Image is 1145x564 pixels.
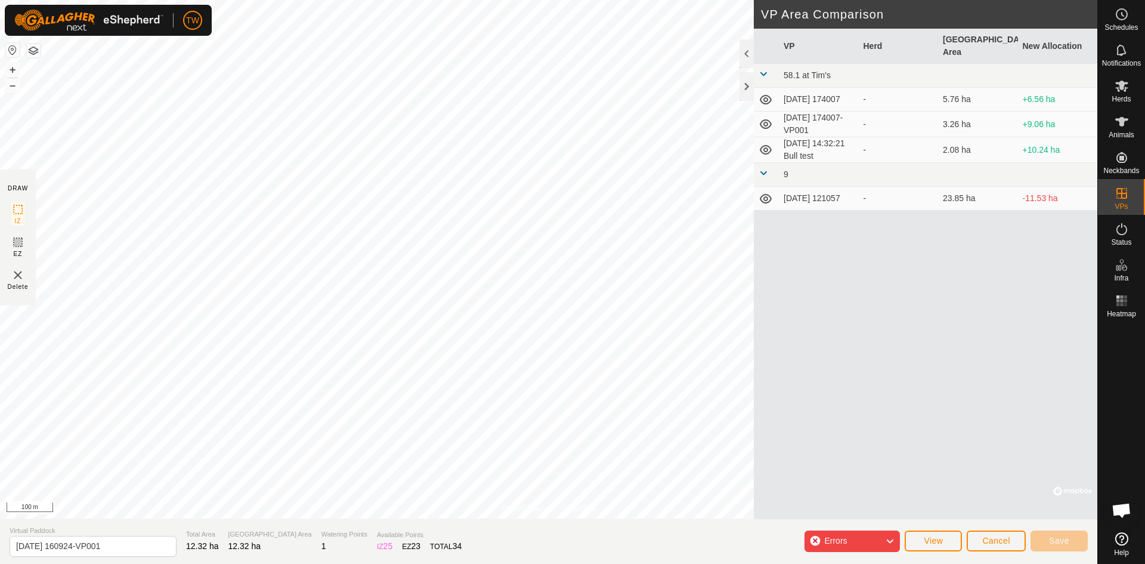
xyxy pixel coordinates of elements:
[1049,536,1069,545] span: Save
[938,187,1018,211] td: 23.85 ha
[864,93,934,106] div: -
[824,536,847,545] span: Errors
[1102,60,1141,67] span: Notifications
[1109,131,1134,138] span: Animals
[411,541,421,551] span: 23
[8,282,29,291] span: Delete
[1115,203,1128,210] span: VPs
[228,541,261,551] span: 12.32 ha
[321,541,326,551] span: 1
[967,531,1026,551] button: Cancel
[1098,528,1145,561] a: Help
[1104,24,1138,31] span: Schedules
[761,7,1097,21] h2: VP Area Comparison
[5,63,20,77] button: +
[938,29,1018,64] th: [GEOGRAPHIC_DATA] Area
[1030,531,1088,551] button: Save
[784,169,788,179] span: 9
[779,29,859,64] th: VP
[10,526,177,536] span: Virtual Paddock
[905,531,962,551] button: View
[14,10,163,31] img: Gallagher Logo
[561,503,596,514] a: Contact Us
[938,112,1018,137] td: 3.26 ha
[430,540,462,553] div: TOTAL
[1104,492,1140,528] div: Open chat
[14,249,23,258] span: EZ
[321,529,367,540] span: Watering Points
[377,530,462,540] span: Available Points
[1107,310,1136,318] span: Heatmap
[26,44,41,58] button: Map Layers
[186,14,199,27] span: TW
[402,540,420,553] div: EZ
[1114,275,1128,282] span: Infra
[864,118,934,131] div: -
[8,184,28,193] div: DRAW
[1114,549,1129,556] span: Help
[779,112,859,137] td: [DATE] 174007-VP001
[784,70,831,80] span: 58.1 at Tim's
[5,43,20,57] button: Reset Map
[779,137,859,163] td: [DATE] 14:32:21 Bull test
[186,541,219,551] span: 12.32 ha
[228,529,312,540] span: [GEOGRAPHIC_DATA] Area
[5,78,20,93] button: –
[938,137,1018,163] td: 2.08 ha
[15,217,21,226] span: IZ
[383,541,393,551] span: 25
[779,88,859,112] td: [DATE] 174007
[453,541,462,551] span: 34
[1018,187,1098,211] td: -11.53 ha
[859,29,939,64] th: Herd
[982,536,1010,545] span: Cancel
[377,540,392,553] div: IZ
[502,503,546,514] a: Privacy Policy
[1018,29,1098,64] th: New Allocation
[864,192,934,205] div: -
[864,144,934,156] div: -
[779,187,859,211] td: [DATE] 121057
[1111,239,1131,246] span: Status
[924,536,943,545] span: View
[1018,88,1098,112] td: +6.56 ha
[11,268,25,282] img: VP
[1112,95,1131,103] span: Herds
[1018,137,1098,163] td: +10.24 ha
[938,88,1018,112] td: 5.76 ha
[1018,112,1098,137] td: +9.06 ha
[1103,167,1139,174] span: Neckbands
[186,529,219,540] span: Total Area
